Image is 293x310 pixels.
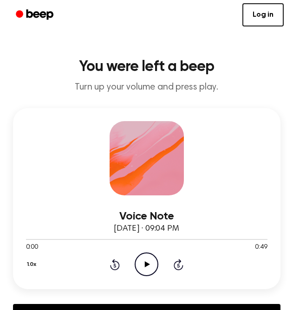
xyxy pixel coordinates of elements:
button: 1.0x [26,257,40,272]
h3: Voice Note [26,210,267,223]
h1: You were left a beep [7,59,286,74]
span: [DATE] · 09:04 PM [114,225,179,233]
a: Beep [9,6,62,24]
span: 0:49 [255,243,267,252]
p: Turn up your volume and press play. [7,82,286,93]
span: 0:00 [26,243,38,252]
a: Log in [242,3,284,26]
